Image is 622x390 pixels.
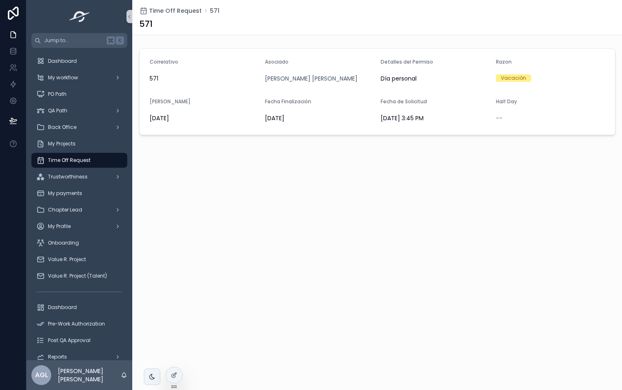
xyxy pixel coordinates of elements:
span: Reports [48,354,67,360]
span: Half Day [496,98,517,105]
span: My Profile [48,223,71,230]
span: Pre-Work Authorization [48,321,105,327]
a: My Profile [31,219,127,234]
a: PO Path [31,87,127,102]
span: Trustworthiness [48,174,88,180]
span: Onboarding [48,240,79,246]
a: Chapter Lead [31,202,127,217]
span: Fecha Finalización [265,98,311,105]
a: Post QA Approval [31,333,127,348]
span: [DATE] [150,114,259,122]
a: Value R. Project (Talent) [31,269,127,283]
span: [PERSON_NAME] [150,98,191,105]
a: Back Office [31,120,127,135]
a: Time Off Request [31,153,127,168]
a: My workflow [31,70,127,85]
span: Value R. Project (Talent) [48,273,107,279]
span: Time Off Request [149,7,202,15]
span: Jump to... [44,37,103,44]
a: Trustworthiness [31,169,127,184]
a: QA Path [31,103,127,118]
span: Razon [496,58,512,65]
span: Asociado [265,58,288,65]
a: Pre-Work Authorization [31,316,127,331]
span: Correlativo [150,58,178,65]
span: My Projects [48,140,76,147]
span: QA Path [48,107,67,114]
span: Time Off Request [48,157,91,164]
span: Dashboard [48,304,77,311]
a: Dashboard [31,300,127,315]
span: Chapter Lead [48,207,82,213]
span: Dashboard [48,58,77,64]
span: AGL [35,370,48,380]
button: Jump to...K [31,33,127,48]
span: 571 [150,74,259,83]
span: [DATE] [265,114,374,122]
a: Value R. Project [31,252,127,267]
a: My payments [31,186,127,201]
a: 571 [210,7,219,15]
div: Vacación [501,74,526,82]
span: My workflow [48,74,78,81]
a: My Projects [31,136,127,151]
a: Time Off Request [139,7,202,15]
span: K [117,37,123,44]
span: PO Path [48,91,67,97]
span: [DATE] 3:45 PM [381,114,490,122]
span: Post QA Approval [48,337,91,344]
img: App logo [67,10,93,23]
span: -- [496,114,503,122]
div: scrollable content [26,48,132,360]
span: Value R. Project [48,256,86,263]
span: Día personal [381,74,490,83]
span: My payments [48,190,82,197]
p: [PERSON_NAME] [PERSON_NAME] [58,367,121,383]
h1: 571 [139,18,153,30]
a: Dashboard [31,54,127,69]
a: Onboarding [31,235,127,250]
span: Fecha de Solicitud [381,98,427,105]
a: Reports [31,350,127,364]
span: Back Office [48,124,76,131]
a: [PERSON_NAME] [PERSON_NAME] [265,74,357,83]
span: Detalles del Permiso [381,58,433,65]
